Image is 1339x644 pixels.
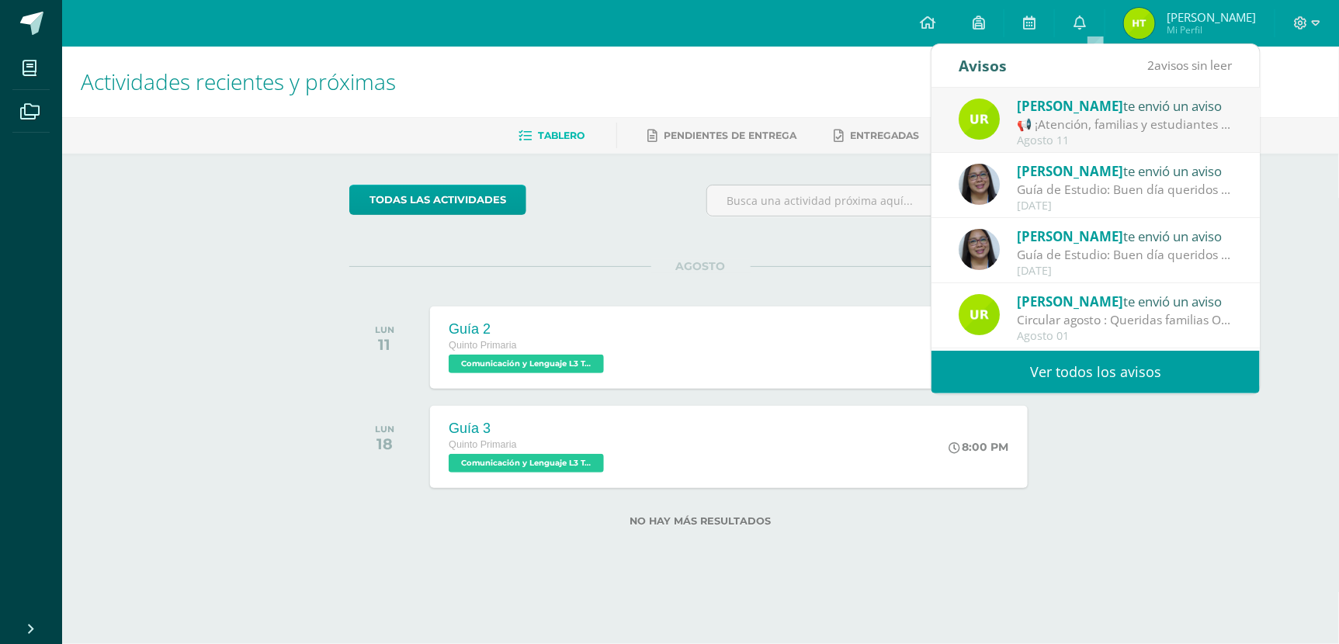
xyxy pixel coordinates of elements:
[1018,199,1233,213] div: [DATE]
[651,259,751,273] span: AGOSTO
[349,515,1052,527] label: No hay más resultados
[1018,227,1124,245] span: [PERSON_NAME]
[1018,226,1233,246] div: te envió un aviso
[707,185,1051,216] input: Busca una actividad próxima aquí...
[1018,291,1233,311] div: te envió un aviso
[1018,311,1233,329] div: Circular agosto : Queridas familias Osoristas: Con gran entusiasmo les damos la bienvenida a este...
[959,229,1000,270] img: 90c3bb5543f2970d9a0839e1ce488333.png
[959,164,1000,205] img: 90c3bb5543f2970d9a0839e1ce488333.png
[959,99,1000,140] img: b26c9f858939c81e3582dc868291869f.png
[1018,134,1233,147] div: Agosto 11
[959,44,1007,87] div: Avisos
[375,324,394,335] div: LUN
[449,321,608,338] div: Guía 2
[1018,181,1233,199] div: Guía de Estudio: Buen día queridos papitos y estudiantes por este medio les comparto la guía de e...
[375,424,394,435] div: LUN
[81,67,396,96] span: Actividades recientes y próximas
[851,130,920,141] span: Entregadas
[1167,9,1256,25] span: [PERSON_NAME]
[1018,265,1233,278] div: [DATE]
[949,440,1009,454] div: 8:00 PM
[375,435,394,453] div: 18
[449,340,517,351] span: Quinto Primaria
[664,130,797,141] span: Pendientes de entrega
[834,123,920,148] a: Entregadas
[539,130,585,141] span: Tablero
[449,355,604,373] span: Comunicación y Lenguaje L3 Terce Idioma 'A'
[1147,57,1233,74] span: avisos sin leer
[1018,330,1233,343] div: Agosto 01
[449,421,608,437] div: Guía 3
[1124,8,1155,39] img: 7fe8f84df7d96eb7037b571a89aafdd5.png
[1018,293,1124,310] span: [PERSON_NAME]
[375,335,394,354] div: 11
[1018,161,1233,181] div: te envió un aviso
[931,351,1260,393] a: Ver todos los avisos
[1018,246,1233,264] div: Guía de Estudio: Buen día queridos papitos y estudiantes por este medio les comparto la guía de e...
[449,454,604,473] span: Comunicación y Lenguaje L3 Terce Idioma 'A'
[1018,97,1124,115] span: [PERSON_NAME]
[349,185,526,215] a: todas las Actividades
[1018,95,1233,116] div: te envió un aviso
[1167,23,1256,36] span: Mi Perfil
[959,294,1000,335] img: b26c9f858939c81e3582dc868291869f.png
[1018,116,1233,133] div: 📢 ¡Atención, familias y estudiantes COS! 🎉💛❤️: ¡Mañana es un día especial! 🌟 Tendremos la present...
[449,439,517,450] span: Quinto Primaria
[1147,57,1154,74] span: 2
[1018,162,1124,180] span: [PERSON_NAME]
[648,123,797,148] a: Pendientes de entrega
[519,123,585,148] a: Tablero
